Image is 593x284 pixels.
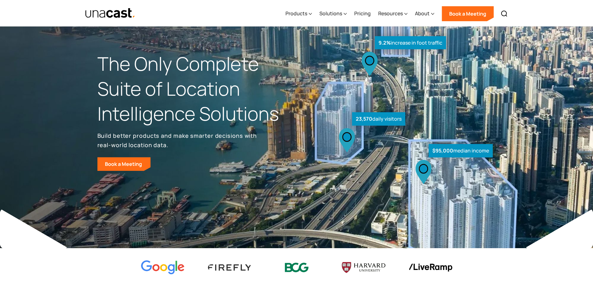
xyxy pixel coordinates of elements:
div: Resources [378,10,403,17]
a: home [85,8,136,19]
a: Book a Meeting [442,6,494,21]
p: Build better products and make smarter decisions with real-world location data. [97,131,259,150]
img: Search icon [501,10,508,17]
div: About [415,10,430,17]
div: Solutions [319,1,347,26]
div: increase in foot traffic [375,36,446,50]
div: Solutions [319,10,342,17]
div: Products [285,10,307,17]
strong: 23,570 [356,115,372,122]
img: liveramp logo [409,264,452,272]
img: Google logo Color [141,260,185,275]
div: Resources [378,1,407,26]
img: Firefly Advertising logo [208,264,252,270]
img: BCG logo [275,259,318,277]
strong: $95,000 [432,147,453,154]
a: Pricing [354,1,371,26]
div: daily visitors [352,112,405,126]
a: Book a Meeting [97,157,151,171]
h1: The Only Complete Suite of Location Intelligence Solutions [97,51,297,126]
strong: 9.2% [379,39,391,46]
div: Products [285,1,312,26]
img: Harvard U logo [342,260,385,275]
div: median income [429,144,493,157]
div: About [415,1,434,26]
img: Unacast text logo [85,8,136,19]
